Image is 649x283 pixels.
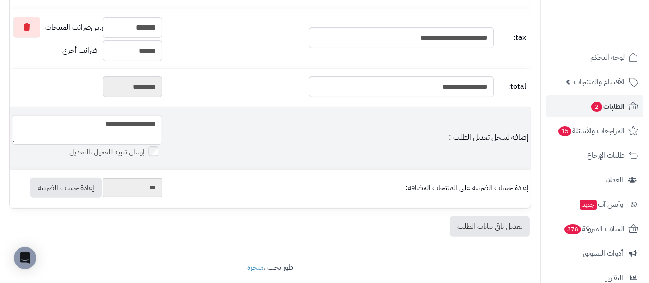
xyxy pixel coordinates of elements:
[605,173,623,186] span: العملاء
[583,247,623,260] span: أدوات التسويق
[496,32,526,43] span: tax:
[14,247,36,269] div: Open Intercom Messenger
[574,75,625,88] span: الأقسام والمنتجات
[546,95,643,117] a: الطلبات2
[591,101,603,112] span: 2
[167,183,528,193] div: إعادة حساب الضريبة على المنتجات المضافة:
[546,169,643,191] a: العملاء
[45,22,91,33] span: ضرائب المنتجات
[590,51,625,64] span: لوحة التحكم
[546,242,643,265] a: أدوات التسويق
[30,178,102,198] a: إعادة حساب الضريبة
[496,81,526,92] span: total:
[558,126,572,137] span: 15
[546,46,643,68] a: لوحة التحكم
[580,200,597,210] span: جديد
[69,147,162,158] label: إرسال تنبيه للعميل بالتعديل
[564,224,582,235] span: 378
[546,144,643,166] a: طلبات الإرجاع
[546,120,643,142] a: المراجعات والأسئلة15
[149,146,158,156] input: إرسال تنبيه للعميل بالتعديل
[450,216,530,237] a: تعديل باقي بيانات الطلب
[586,7,640,26] img: logo-2.png
[247,262,264,273] a: متجرة
[62,45,97,56] span: ضرائب أخرى
[579,198,623,211] span: وآتس آب
[546,218,643,240] a: السلات المتروكة378
[12,17,162,38] div: ر.س
[587,149,625,162] span: طلبات الإرجاع
[167,132,528,143] div: إضافة لسجل تعديل الطلب :
[590,100,625,113] span: الطلبات
[564,222,625,235] span: السلات المتروكة
[546,193,643,215] a: وآتس آبجديد
[558,124,625,137] span: المراجعات والأسئلة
